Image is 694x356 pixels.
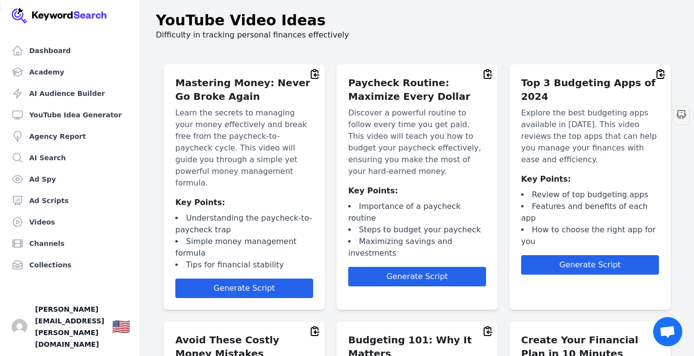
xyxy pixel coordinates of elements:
span: [PERSON_NAME][EMAIL_ADDRESS][PERSON_NAME][DOMAIN_NAME] [35,303,104,350]
button: Copy to clipboard [309,325,321,337]
span: Generate Script [213,283,275,293]
h2: Top 3 Budgeting Apps of 2024 [521,76,659,103]
button: Copy to clipboard [655,68,667,80]
a: Academy [8,62,132,82]
li: How to choose the right app for you [521,224,659,247]
button: Open user button [12,319,27,335]
h3: Key Points: [348,185,486,197]
a: Collections [8,255,132,275]
button: Copy to clipboard [482,68,494,80]
button: Copy to clipboard [482,325,494,337]
li: Understanding the paycheck-to-paycheck trap [175,212,313,236]
img: Your Company [12,8,107,23]
span: Generate Script [559,260,620,269]
li: Tips for financial stability [175,259,313,271]
h3: Key Points: [175,197,313,208]
h2: Mastering Money: Never Go Broke Again [175,76,313,103]
button: 🇺🇸 [112,317,130,337]
button: Copy to clipboard [309,68,321,80]
button: Generate Script [175,279,313,298]
h1: YouTube Video Ideas [156,12,326,29]
h2: Paycheck Routine: Maximize Every Dollar [348,76,486,103]
h3: Key Points: [521,173,659,185]
button: Generate Script [521,255,659,275]
p: Discover a powerful routine to follow every time you get paid. This video will teach you how to b... [348,107,486,177]
a: AI Search [8,148,132,168]
a: Dashboard [8,41,132,60]
a: Ad Spy [8,169,132,189]
button: Generate Script [348,267,486,286]
li: Features and benefits of each app [521,201,659,224]
li: Review of top budgeting apps [521,189,659,201]
p: Explore the best budgeting apps available in [DATE]. This video reviews the top apps that can hel... [521,107,659,166]
li: Importance of a paycheck routine [348,201,486,224]
a: Videos [8,212,132,232]
li: Steps to budget your paycheck [348,224,486,236]
li: Simple money management formula [175,236,313,259]
a: AI Audience Builder [8,84,132,103]
a: Agency Report [8,127,132,146]
a: Channels [8,234,132,253]
li: Maximizing savings and investments [348,236,486,259]
span: Generate Script [386,272,448,281]
p: Learn the secrets to managing your money effectively and break free from the paycheck-to-paycheck... [175,107,313,189]
div: Open chat [653,317,682,346]
div: Difficulty in tracking personal finances effectively [140,12,694,41]
a: YouTube Idea Generator [8,105,132,125]
a: Ad Scripts [8,191,132,210]
div: 🇺🇸 [112,318,130,336]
